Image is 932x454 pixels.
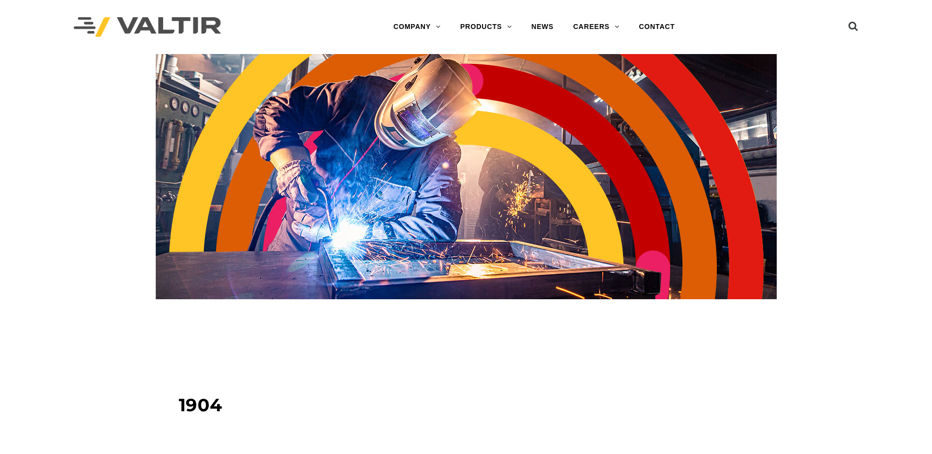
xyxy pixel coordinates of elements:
[156,54,777,299] img: Header_Timeline
[384,17,451,37] a: COMPANY
[74,17,221,37] img: Valtir
[564,17,629,37] a: CAREERS
[451,17,522,37] a: PRODUCTS
[522,17,564,37] a: NEWS
[629,17,685,37] a: CONTACT
[179,394,223,416] span: 1904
